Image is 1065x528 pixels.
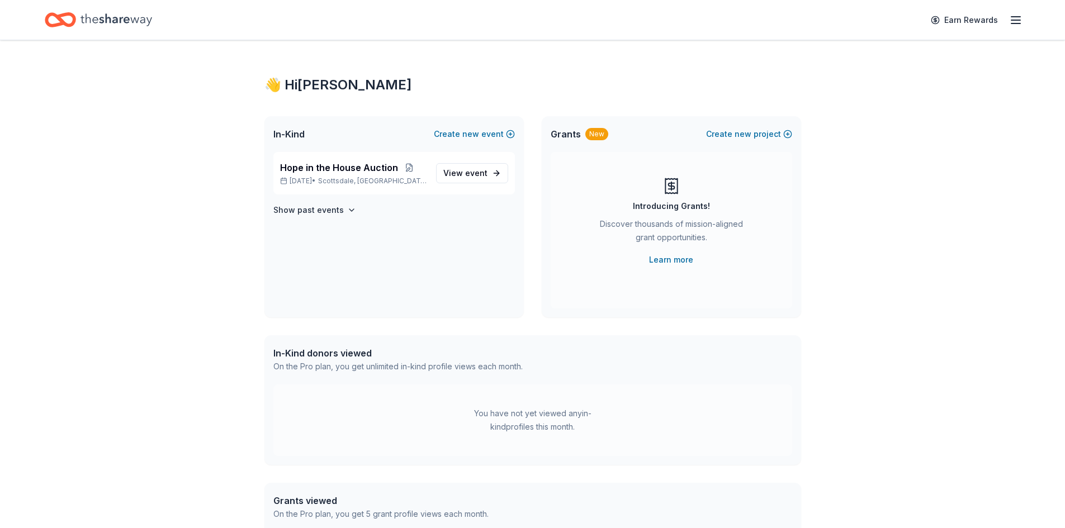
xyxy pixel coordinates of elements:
div: 👋 Hi [PERSON_NAME] [264,76,801,94]
h4: Show past events [273,203,344,217]
button: Createnewevent [434,127,515,141]
button: Createnewproject [706,127,792,141]
p: [DATE] • [280,177,427,185]
span: Scottsdale, [GEOGRAPHIC_DATA] [318,177,427,185]
div: Grants viewed [273,494,489,507]
div: Introducing Grants! [633,199,710,213]
div: You have not yet viewed any in-kind profiles this month. [463,407,603,434]
div: New [585,128,608,140]
span: Grants [551,127,581,141]
span: new [462,127,479,141]
span: View [443,167,487,180]
span: event [465,168,487,178]
span: In-Kind [273,127,305,141]
button: Show past events [273,203,356,217]
a: Home [45,7,152,33]
div: Discover thousands of mission-aligned grant opportunities. [595,217,747,249]
div: On the Pro plan, you get 5 grant profile views each month. [273,507,489,521]
span: Hope in the House Auction [280,161,398,174]
a: View event [436,163,508,183]
a: Learn more [649,253,693,267]
span: new [735,127,751,141]
div: On the Pro plan, you get unlimited in-kind profile views each month. [273,360,523,373]
a: Earn Rewards [924,10,1005,30]
div: In-Kind donors viewed [273,346,523,360]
